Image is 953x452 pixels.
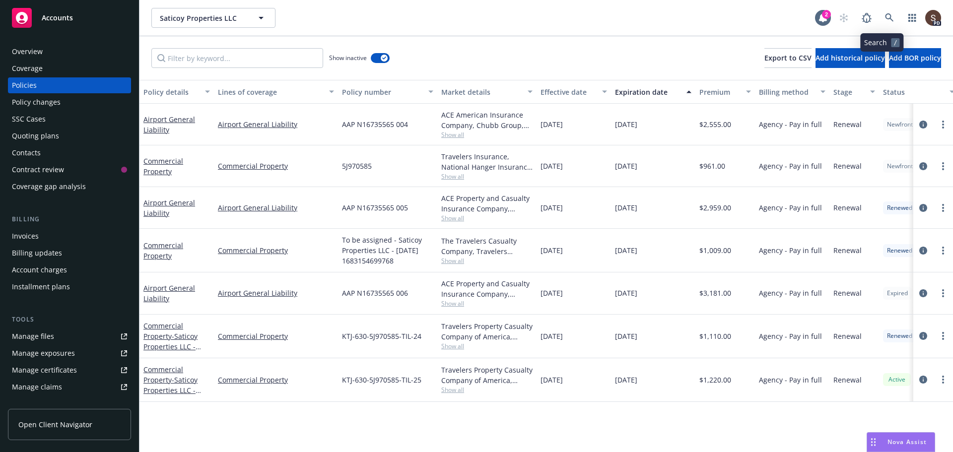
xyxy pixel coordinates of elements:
[8,77,131,93] a: Policies
[342,375,421,385] span: KTJ-630-5J970585-TIL-25
[8,228,131,244] a: Invoices
[143,283,195,303] a: Airport General Liability
[615,375,637,385] span: [DATE]
[342,119,408,129] span: AAP N16735565 004
[699,202,731,213] span: $2,959.00
[699,119,731,129] span: $2,555.00
[699,331,731,341] span: $1,110.00
[151,48,323,68] input: Filter by keyword...
[8,279,131,295] a: Installment plans
[12,111,46,127] div: SSC Cases
[441,87,522,97] div: Market details
[218,375,334,385] a: Commercial Property
[8,4,131,32] a: Accounts
[8,214,131,224] div: Billing
[541,331,563,341] span: [DATE]
[12,362,77,378] div: Manage certificates
[867,432,935,452] button: Nova Assist
[12,94,61,110] div: Policy changes
[214,80,338,104] button: Lines of coverage
[143,156,183,176] a: Commercial Property
[8,379,131,395] a: Manage claims
[8,128,131,144] a: Quoting plans
[143,375,201,416] span: - Saticoy Properties LLC - Commercial Property
[759,202,822,213] span: Agency - Pay in full
[441,214,533,222] span: Show all
[8,362,131,378] a: Manage certificates
[764,48,812,68] button: Export to CSV
[937,330,949,342] a: more
[917,245,929,257] a: circleInformation
[143,87,199,97] div: Policy details
[342,288,408,298] span: AAP N16735565 006
[541,375,563,385] span: [DATE]
[12,345,75,361] div: Manage exposures
[8,94,131,110] a: Policy changes
[12,228,39,244] div: Invoices
[8,315,131,324] div: Tools
[759,331,822,341] span: Agency - Pay in full
[12,379,62,395] div: Manage claims
[8,396,131,412] a: Manage BORs
[541,288,563,298] span: [DATE]
[857,8,877,28] a: Report a Bug
[12,145,41,161] div: Contacts
[615,245,637,256] span: [DATE]
[441,365,533,386] div: Travelers Property Casualty Company of America, Travelers Insurance, National Hanger Insurance Pr...
[829,80,879,104] button: Stage
[833,331,862,341] span: Renewal
[541,87,596,97] div: Effective date
[441,342,533,350] span: Show all
[441,151,533,172] div: Travelers Insurance, National Hanger Insurance Program ([PERSON_NAME]), National Hanger Insurance...
[143,331,201,372] span: - Saticoy Properties LLC - Commercial Property
[887,203,912,212] span: Renewed
[342,235,433,266] span: To be assigned - Saticoy Properties LLC - [DATE] 1683154699768
[8,345,131,361] a: Manage exposures
[12,328,54,344] div: Manage files
[537,80,611,104] button: Effective date
[541,119,563,129] span: [DATE]
[917,202,929,214] a: circleInformation
[822,10,831,19] div: 2
[18,419,92,430] span: Open Client Navigator
[615,161,637,171] span: [DATE]
[833,245,862,256] span: Renewal
[342,202,408,213] span: AAP N16735565 005
[615,87,681,97] div: Expiration date
[160,13,246,23] span: Saticoy Properties LLC
[143,241,183,260] a: Commercial Property
[902,8,922,28] a: Switch app
[143,321,198,372] a: Commercial Property
[615,202,637,213] span: [DATE]
[218,202,334,213] a: Airport General Liability
[887,331,912,340] span: Renewed
[887,162,951,171] span: Newfront not renewing
[816,48,885,68] button: Add historical policy
[759,87,815,97] div: Billing method
[937,160,949,172] a: more
[12,245,62,261] div: Billing updates
[8,179,131,194] a: Coverage gap analysis
[887,375,907,384] span: Active
[441,130,533,139] span: Show all
[441,321,533,342] div: Travelers Property Casualty Company of America, Travelers Insurance, National Hanger Insurance Pr...
[699,87,740,97] div: Premium
[342,87,422,97] div: Policy number
[833,288,862,298] span: Renewal
[925,10,941,26] img: photo
[441,193,533,214] div: ACE Property and Casualty Insurance Company, Chubb Group, The ABC Program
[12,77,37,93] div: Policies
[8,328,131,344] a: Manage files
[342,161,372,171] span: 5J970585
[541,161,563,171] span: [DATE]
[8,162,131,178] a: Contract review
[441,110,533,130] div: ACE American Insurance Company, Chubb Group, The ABC Program
[218,245,334,256] a: Commercial Property
[937,287,949,299] a: more
[759,245,822,256] span: Agency - Pay in full
[695,80,755,104] button: Premium
[759,288,822,298] span: Agency - Pay in full
[887,438,927,446] span: Nova Assist
[12,162,64,178] div: Contract review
